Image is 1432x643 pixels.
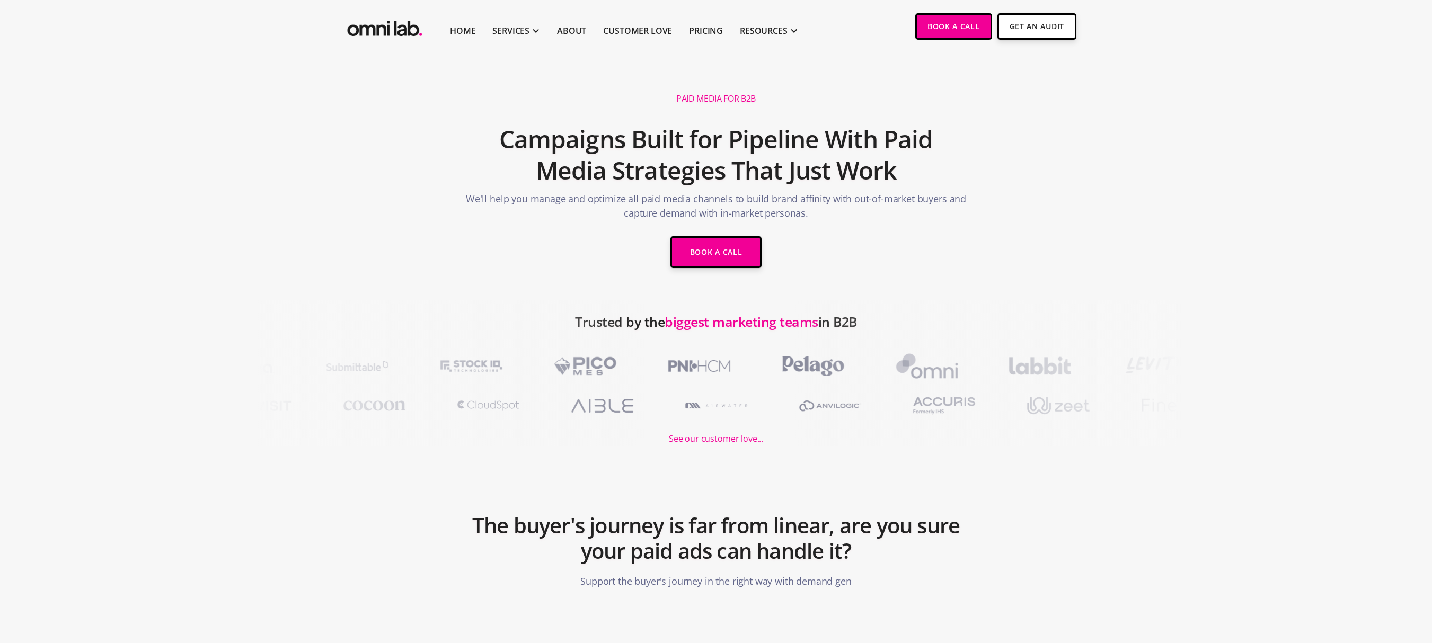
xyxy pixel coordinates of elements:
[670,236,762,268] a: Book a Call
[669,432,763,446] div: See our customer love...
[997,13,1076,40] a: Get An Audit
[740,24,788,37] div: RESOURCES
[676,93,756,104] h1: Paid Media for B2B
[1241,520,1432,643] iframe: Chat Widget
[557,24,586,37] a: About
[450,24,475,37] a: Home
[670,390,763,421] img: A1RWATER
[603,24,672,37] a: Customer Love
[665,312,818,331] span: biggest marketing teams
[345,13,425,39] img: Omni Lab: B2B SaaS Demand Generation Agency
[669,421,763,446] a: See our customer love...
[464,192,968,226] p: We'll help you manage and optimize all paid media channels to build brand affinity with out-of-ma...
[492,24,529,37] div: SERVICES
[766,351,859,381] img: PelagoHealth
[345,13,425,39] a: home
[915,13,992,40] a: Book a Call
[575,308,857,351] h2: Trusted by the in B2B
[580,569,851,594] p: Support the buyer's journey in the right way with demand gen
[689,24,723,37] a: Pricing
[464,507,968,569] h2: The buyer's journey is far from linear, are you sure your paid ads can handle it?
[556,390,649,421] img: Aible
[652,351,745,381] img: PNI
[464,118,968,192] h2: Campaigns Built for Pipeline With Paid Media Strategies That Just Work
[784,390,877,421] img: Anvilogic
